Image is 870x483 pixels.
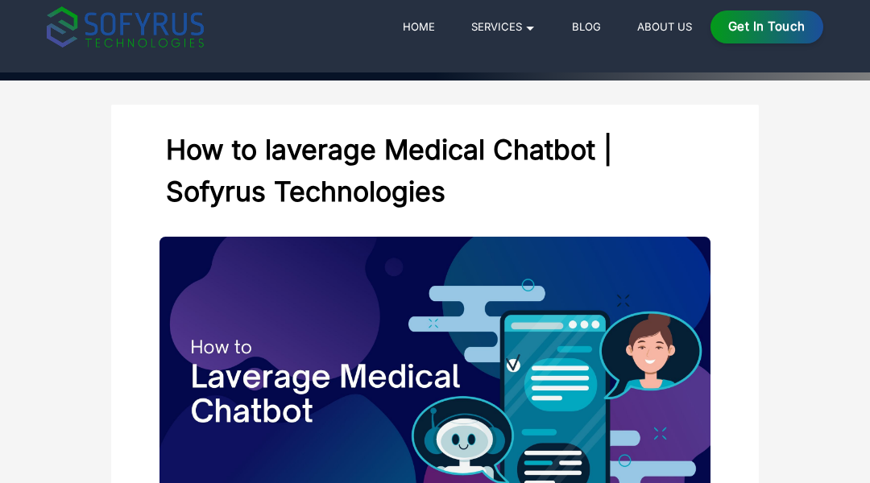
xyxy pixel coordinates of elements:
a: Services 🞃 [466,17,542,36]
a: Blog [566,17,607,36]
a: About Us [632,17,698,36]
h2: How to laverage Medical Chatbot | Sofyrus Technologies [159,117,710,225]
a: Get in Touch [710,10,824,43]
img: sofyrus [47,6,204,47]
a: Home [397,17,441,36]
